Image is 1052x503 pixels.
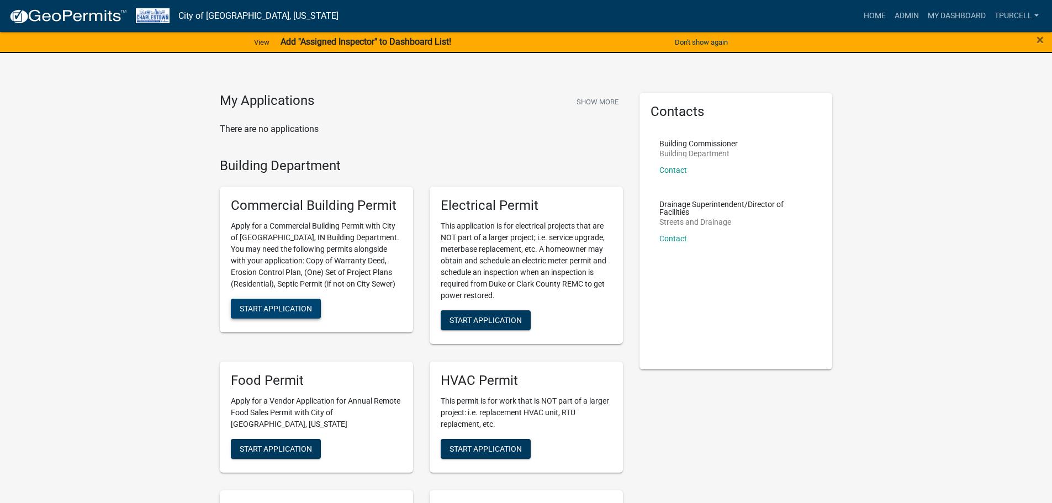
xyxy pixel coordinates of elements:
h5: Food Permit [231,373,402,389]
p: This permit is for work that is NOT part of a larger project: i.e. replacement HVAC unit, RTU rep... [441,395,612,430]
a: City of [GEOGRAPHIC_DATA], [US_STATE] [178,7,339,25]
h5: Contacts [651,104,822,120]
p: Apply for a Vendor Application for Annual Remote Food Sales Permit with City of [GEOGRAPHIC_DATA]... [231,395,402,430]
a: Contact [659,166,687,174]
p: There are no applications [220,123,623,136]
a: Admin [890,6,923,27]
h5: HVAC Permit [441,373,612,389]
a: My Dashboard [923,6,990,27]
button: Start Application [231,299,321,319]
a: Tpurcell [990,6,1043,27]
h5: Commercial Building Permit [231,198,402,214]
span: Start Application [240,304,312,313]
p: Building Department [659,150,738,157]
h5: Electrical Permit [441,198,612,214]
a: View [250,33,274,51]
span: Start Application [450,444,522,453]
a: Contact [659,234,687,243]
span: Start Application [240,444,312,453]
strong: Add "Assigned Inspector" to Dashboard List! [281,36,451,47]
button: Show More [572,93,623,111]
a: Home [859,6,890,27]
img: City of Charlestown, Indiana [136,8,170,23]
h4: My Applications [220,93,314,109]
button: Don't show again [670,33,732,51]
h4: Building Department [220,158,623,174]
p: This application is for electrical projects that are NOT part of a larger project; i.e. service u... [441,220,612,301]
p: Apply for a Commercial Building Permit with City of [GEOGRAPHIC_DATA], IN Building Department. Yo... [231,220,402,290]
button: Start Application [441,439,531,459]
span: Start Application [450,316,522,325]
button: Start Application [231,439,321,459]
button: Close [1037,33,1044,46]
p: Building Commissioner [659,140,738,147]
p: Streets and Drainage [659,218,813,226]
span: × [1037,32,1044,47]
button: Start Application [441,310,531,330]
p: Drainage Superintendent/Director of Facilities [659,200,813,216]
